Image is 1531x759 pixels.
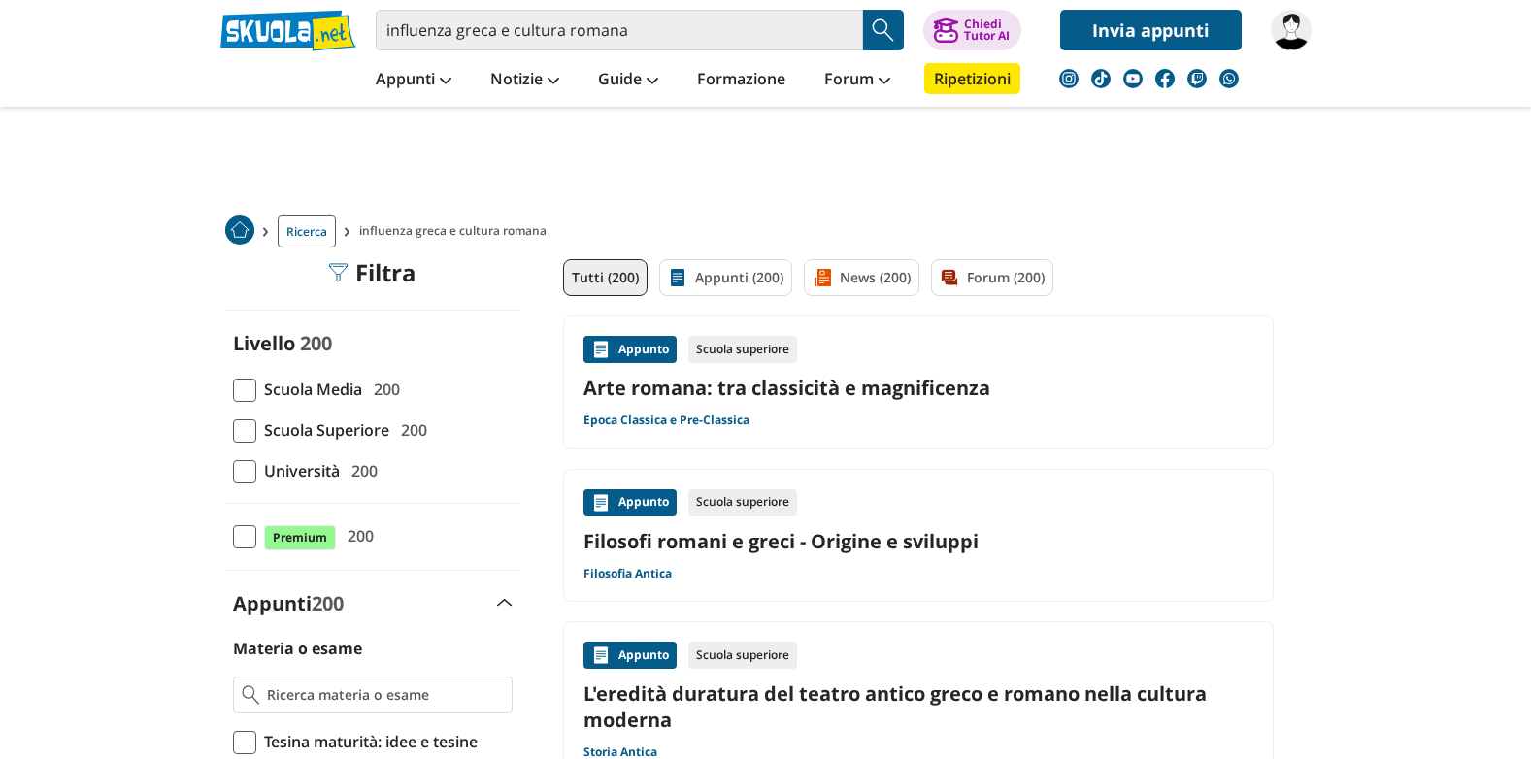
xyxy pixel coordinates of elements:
[225,215,254,247] a: Home
[563,259,648,296] a: Tutti (200)
[328,263,348,282] img: Filtra filtri mobile
[924,63,1020,94] a: Ripetizioni
[371,63,456,98] a: Appunti
[583,680,1253,733] a: L'eredità duratura del teatro antico greco e romano nella cultura moderna
[688,489,797,516] div: Scuola superiore
[583,642,677,669] div: Appunto
[591,340,611,359] img: Appunti contenuto
[1060,10,1242,50] a: Invia appunti
[804,259,919,296] a: News (200)
[659,259,792,296] a: Appunti (200)
[583,528,1253,554] a: Filosofi romani e greci - Origine e sviluppi
[1155,69,1175,88] img: facebook
[312,590,344,616] span: 200
[819,63,895,98] a: Forum
[242,685,260,705] img: Ricerca materia o esame
[1219,69,1239,88] img: WhatsApp
[583,412,749,428] a: Epoca Classica e Pre-Classica
[688,642,797,669] div: Scuola superiore
[344,458,378,483] span: 200
[583,566,672,581] a: Filosofia Antica
[668,268,687,287] img: Appunti filtro contenuto
[264,525,336,550] span: Premium
[497,599,513,607] img: Apri e chiudi sezione
[278,215,336,247] a: Ricerca
[813,268,832,287] img: News filtro contenuto
[256,377,362,402] span: Scuola Media
[256,417,389,443] span: Scuola Superiore
[340,523,374,548] span: 200
[485,63,564,98] a: Notizie
[267,685,503,705] input: Ricerca materia o esame
[233,330,295,356] label: Livello
[393,417,427,443] span: 200
[863,10,904,50] button: Search Button
[225,215,254,245] img: Home
[964,18,1010,42] div: Chiedi Tutor AI
[376,10,863,50] input: Cerca appunti, riassunti o versioni
[591,493,611,512] img: Appunti contenuto
[583,375,1253,401] a: Arte romana: tra classicità e magnificenza
[300,330,332,356] span: 200
[940,268,959,287] img: Forum filtro contenuto
[692,63,790,98] a: Formazione
[688,336,797,363] div: Scuola superiore
[583,489,677,516] div: Appunto
[583,336,677,363] div: Appunto
[1271,10,1312,50] img: eliogiovanni07
[1187,69,1207,88] img: twitch
[256,458,340,483] span: Università
[931,259,1053,296] a: Forum (200)
[328,259,416,286] div: Filtra
[233,638,362,659] label: Materia o esame
[869,16,898,45] img: Cerca appunti, riassunti o versioni
[1059,69,1079,88] img: instagram
[1123,69,1143,88] img: youtube
[591,645,611,665] img: Appunti contenuto
[233,590,344,616] label: Appunti
[1091,69,1111,88] img: tiktok
[593,63,663,98] a: Guide
[359,215,554,247] span: influenza greca e cultura romana
[923,10,1021,50] button: ChiediTutor AI
[366,377,400,402] span: 200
